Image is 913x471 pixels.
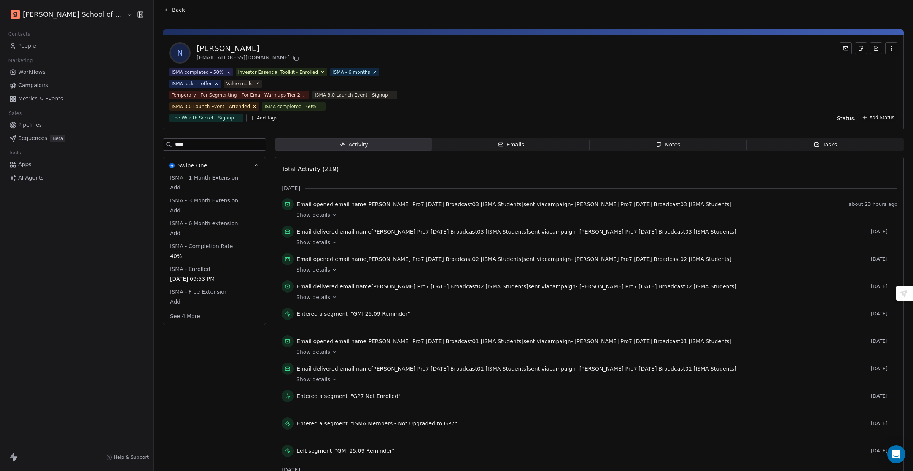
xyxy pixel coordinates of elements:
[574,201,732,207] span: [PERSON_NAME] Pro7 [DATE] Broadcast03 [ISMA Students]
[296,348,330,356] span: Show details
[172,103,250,110] div: ISMA 3.0 Launch Event - Attended
[5,108,25,119] span: Sales
[351,392,401,400] span: "GP7 Not Enrolled"
[18,174,44,182] span: AI Agents
[498,141,524,149] div: Emails
[859,113,897,122] button: Add Status
[18,95,63,103] span: Metrics & Events
[169,288,229,296] span: ISMA - Free Extension
[264,103,316,110] div: ISMA completed - 60%
[371,283,528,290] span: [PERSON_NAME] Pro7 [DATE] Broadcast02 [ISMA Students]
[297,310,348,318] span: Entered a segment
[814,141,837,149] div: Tasks
[296,211,892,219] a: Show details
[9,8,122,21] button: [PERSON_NAME] School of Finance LLP
[296,293,330,301] span: Show details
[351,310,410,318] span: "GMI 25.09 Reminder"
[296,266,892,274] a: Show details
[18,134,47,142] span: Sequences
[6,172,147,184] a: AI Agents
[297,200,732,208] span: email name sent via campaign -
[169,220,240,227] span: ISMA - 6 Month extension
[178,162,207,169] span: Swipe One
[18,161,32,169] span: Apps
[297,366,338,372] span: Email delivered
[5,147,24,159] span: Tools
[297,255,732,263] span: email name sent via campaign -
[297,392,348,400] span: Entered a segment
[18,68,46,76] span: Workflows
[871,283,897,290] span: [DATE]
[332,69,370,76] div: ISMA - 6 months
[297,447,332,455] span: Left segment
[366,256,523,262] span: [PERSON_NAME] Pro7 [DATE] Broadcast02 [ISMA Students]
[169,242,234,250] span: ISMA - Completion Rate
[169,163,175,168] img: Swipe One
[871,448,897,454] span: [DATE]
[5,29,33,40] span: Contacts
[297,283,338,290] span: Email delivered
[169,265,212,273] span: ISMA - Enrolled
[296,239,330,246] span: Show details
[871,256,897,262] span: [DATE]
[297,229,338,235] span: Email delivered
[297,283,736,290] span: email name sent via campaign -
[656,141,680,149] div: Notes
[172,69,223,76] div: ISMA completed - 50%
[579,366,736,372] span: [PERSON_NAME] Pro7 [DATE] Broadcast01 [ISMA Students]
[887,445,905,463] div: Open Intercom Messenger
[6,132,147,145] a: SequencesBeta
[366,338,523,344] span: [PERSON_NAME] Pro7 [DATE] Broadcast01 [ISMA Students]
[170,207,259,214] span: Add
[297,228,736,235] span: email name sent via campaign -
[23,10,125,19] span: [PERSON_NAME] School of Finance LLP
[169,197,240,204] span: ISMA - 3 Month Extension
[160,3,189,17] button: Back
[871,366,897,372] span: [DATE]
[172,6,185,14] span: Back
[297,365,736,372] span: email name sent via campaign -
[296,348,892,356] a: Show details
[106,454,149,460] a: Help & Support
[574,338,732,344] span: [PERSON_NAME] Pro7 [DATE] Broadcast01 [ISMA Students]
[246,114,280,122] button: Add Tags
[282,165,339,173] span: Total Activity (219)
[163,157,266,174] button: Swipe OneSwipe One
[169,174,240,181] span: ISMA - 1 Month Extension
[170,252,259,260] span: 40%
[296,376,892,383] a: Show details
[296,293,892,301] a: Show details
[871,420,897,426] span: [DATE]
[871,338,897,344] span: [DATE]
[296,376,330,383] span: Show details
[6,79,147,92] a: Campaigns
[11,10,20,19] img: Goela%20School%20Logos%20(4).png
[574,256,732,262] span: [PERSON_NAME] Pro7 [DATE] Broadcast02 [ISMA Students]
[297,337,732,345] span: email name sent via campaign -
[238,69,318,76] div: Investor Essential Toolkit - Enrolled
[114,454,149,460] span: Help & Support
[6,40,147,52] a: People
[172,92,300,99] div: Temporary - For Segmenting - For Email Warmups Tier 2
[170,184,259,191] span: Add
[296,266,330,274] span: Show details
[226,80,253,87] div: Value mails
[297,201,333,207] span: Email opened
[172,80,212,87] div: ISMA lock-in offer
[849,201,897,207] span: about 23 hours ago
[297,338,333,344] span: Email opened
[871,229,897,235] span: [DATE]
[837,115,856,122] span: Status:
[6,158,147,171] a: Apps
[335,447,394,455] span: "GMI 25.09 Reminder"
[170,298,259,306] span: Add
[18,42,36,50] span: People
[50,135,65,142] span: Beta
[170,275,259,283] span: [DATE] 09:53 PM
[171,44,189,62] span: N
[871,311,897,317] span: [DATE]
[18,81,48,89] span: Campaigns
[296,239,892,246] a: Show details
[163,174,266,325] div: Swipe OneSwipe One
[282,185,300,192] span: [DATE]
